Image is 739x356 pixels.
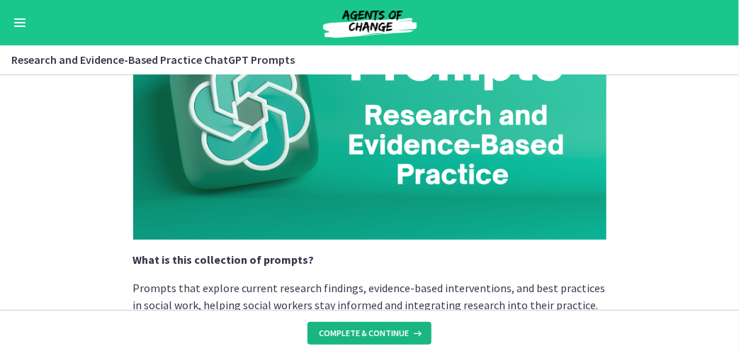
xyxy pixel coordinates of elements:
[133,279,607,313] p: Prompts that explore current research findings, evidence-based interventions, and best practices ...
[308,322,431,345] button: Complete & continue
[11,51,711,68] h3: Research and Evidence-Based Practice ChatGPT Prompts
[319,328,409,339] span: Complete & continue
[11,14,28,31] button: Enable menu
[285,6,455,40] img: Agents of Change
[133,252,315,267] strong: What is this collection of prompts?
